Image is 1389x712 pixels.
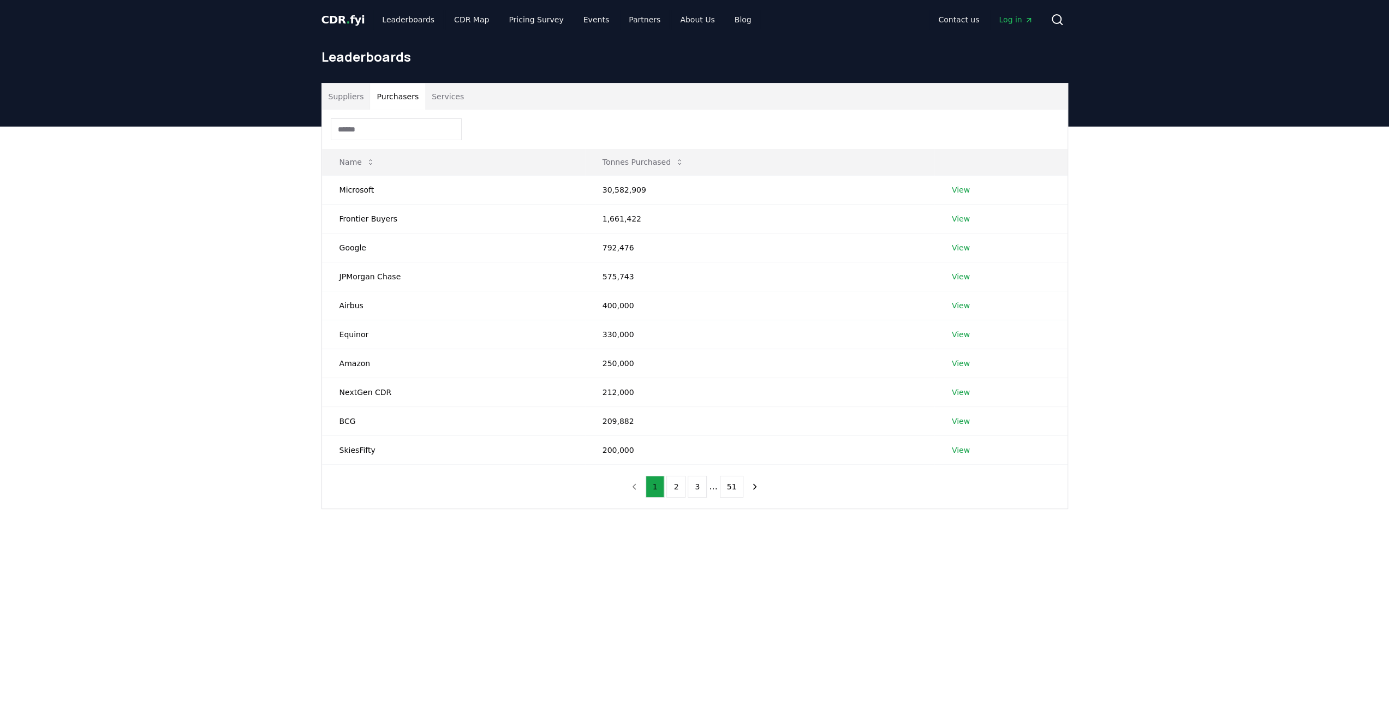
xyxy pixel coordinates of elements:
[720,476,744,498] button: 51
[594,151,693,173] button: Tonnes Purchased
[952,271,970,282] a: View
[952,184,970,195] a: View
[322,175,585,204] td: Microsoft
[425,83,470,110] button: Services
[575,10,618,29] a: Events
[500,10,572,29] a: Pricing Survey
[709,480,717,493] li: ...
[671,10,723,29] a: About Us
[952,387,970,398] a: View
[585,175,934,204] td: 30,582,909
[321,12,365,27] a: CDR.fyi
[322,262,585,291] td: JPMorgan Chase
[990,10,1041,29] a: Log in
[952,213,970,224] a: View
[322,378,585,406] td: NextGen CDR
[952,329,970,340] a: View
[322,204,585,233] td: Frontier Buyers
[373,10,760,29] nav: Main
[322,406,585,435] td: BCG
[646,476,665,498] button: 1
[331,151,384,173] button: Name
[373,10,443,29] a: Leaderboards
[585,349,934,378] td: 250,000
[585,406,934,435] td: 209,882
[322,320,585,349] td: Equinor
[666,476,685,498] button: 2
[585,233,934,262] td: 792,476
[929,10,988,29] a: Contact us
[585,291,934,320] td: 400,000
[726,10,760,29] a: Blog
[746,476,764,498] button: next page
[322,349,585,378] td: Amazon
[952,242,970,253] a: View
[585,378,934,406] td: 212,000
[952,358,970,369] a: View
[585,204,934,233] td: 1,661,422
[322,291,585,320] td: Airbus
[370,83,425,110] button: Purchasers
[929,10,1041,29] nav: Main
[322,83,371,110] button: Suppliers
[585,262,934,291] td: 575,743
[620,10,669,29] a: Partners
[585,435,934,464] td: 200,000
[321,48,1068,65] h1: Leaderboards
[952,300,970,311] a: View
[321,13,365,26] span: CDR fyi
[322,233,585,262] td: Google
[322,435,585,464] td: SkiesFifty
[952,416,970,427] a: View
[346,13,350,26] span: .
[585,320,934,349] td: 330,000
[999,14,1033,25] span: Log in
[688,476,707,498] button: 3
[445,10,498,29] a: CDR Map
[952,445,970,456] a: View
